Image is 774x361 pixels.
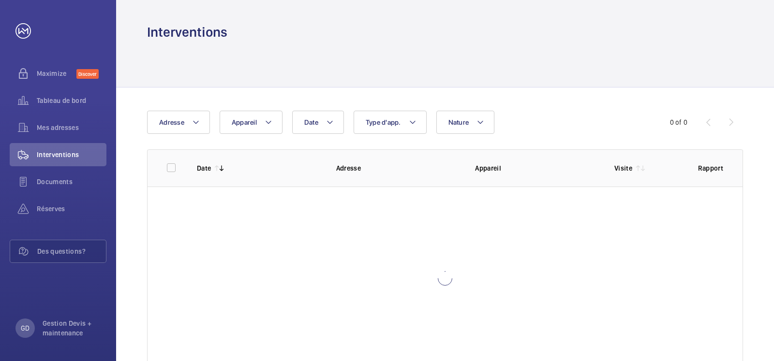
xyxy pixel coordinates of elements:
button: Type d'app. [354,111,427,134]
button: Adresse [147,111,210,134]
button: Date [292,111,344,134]
p: GD [21,323,30,333]
p: Rapport [698,163,723,173]
span: Mes adresses [37,123,106,132]
p: Adresse [336,163,460,173]
button: Nature [436,111,495,134]
span: Maximize [37,69,76,78]
button: Appareil [220,111,283,134]
span: Nature [448,118,469,126]
span: Réserves [37,204,106,214]
span: Tableau de bord [37,96,106,105]
span: Adresse [159,118,184,126]
span: Des questions? [37,246,106,256]
span: Documents [37,177,106,187]
p: Gestion Devis + maintenance [43,318,101,338]
div: 0 of 0 [670,117,687,127]
p: Date [197,163,211,173]
span: Type d'app. [366,118,401,126]
span: Date [304,118,318,126]
span: Appareil [232,118,257,126]
p: Appareil [475,163,599,173]
p: Visite [614,163,632,173]
h1: Interventions [147,23,227,41]
span: Interventions [37,150,106,159]
span: Discover [76,69,99,79]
